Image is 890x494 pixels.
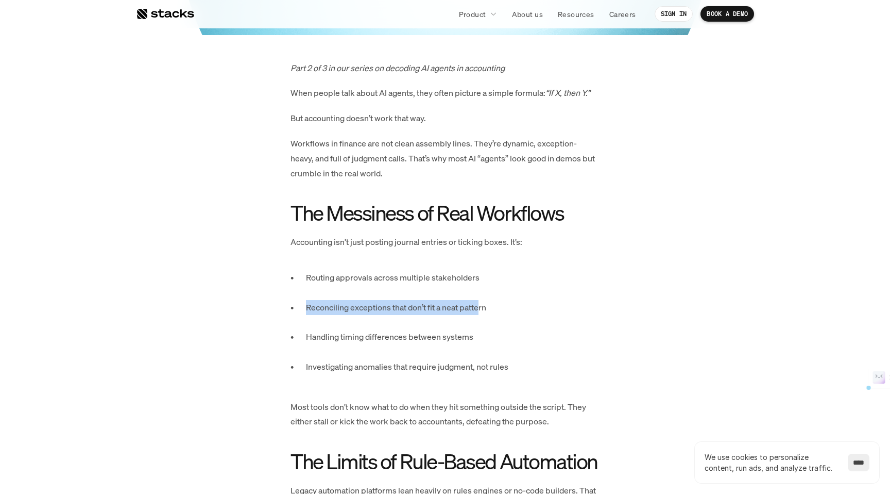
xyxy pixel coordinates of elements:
[603,5,642,23] a: Careers
[459,9,486,20] p: Product
[290,201,600,224] h2: The Messiness of Real Workflows
[705,452,837,473] p: We use cookies to personalize content, run ads, and analyze traffic.
[609,9,636,20] p: Careers
[290,62,505,74] em: Part 2 of 3 in our series on decoding AI agents in accounting
[290,400,600,430] p: Most tools don’t know what to do when they hit something outside the script. They either stall or...
[655,6,693,22] a: SIGN IN
[290,235,600,250] p: Accounting isn’t just posting journal entries or ticking boxes. It’s:
[306,270,600,300] p: Routing approvals across multiple stakeholders
[306,300,600,330] p: Reconciling exceptions that don’t fit a neat pattern
[290,136,600,180] p: Workflows in finance are not clean assembly lines. They’re dynamic, exception-heavy, and full of ...
[306,330,600,359] p: Handling timing differences between systems
[512,9,543,20] p: About us
[661,10,687,18] p: SIGN IN
[122,196,167,204] a: Privacy Policy
[707,10,748,18] p: BOOK A DEMO
[306,359,600,389] p: Investigating anomalies that require judgment, not rules
[506,5,549,23] a: About us
[552,5,601,23] a: Resources
[545,87,590,98] em: “If X, then Y.”
[700,6,754,22] a: BOOK A DEMO
[290,86,600,101] p: When people talk about AI agents, they often picture a simple formula:
[290,450,600,473] h2: The Limits of Rule-Based Automation
[290,111,600,126] p: But accounting doesn’t work that way.
[558,9,594,20] p: Resources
